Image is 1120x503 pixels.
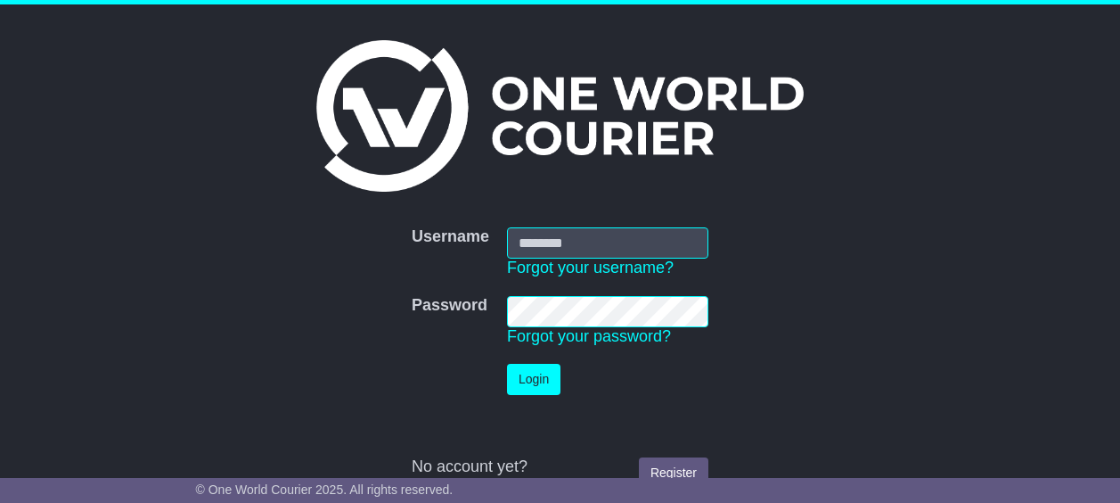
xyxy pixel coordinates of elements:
[316,40,803,192] img: One World
[412,296,487,316] label: Password
[507,327,671,345] a: Forgot your password?
[639,458,708,489] a: Register
[507,259,674,276] a: Forgot your username?
[507,364,560,395] button: Login
[412,227,489,247] label: Username
[412,458,708,477] div: No account yet?
[196,482,454,497] span: © One World Courier 2025. All rights reserved.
